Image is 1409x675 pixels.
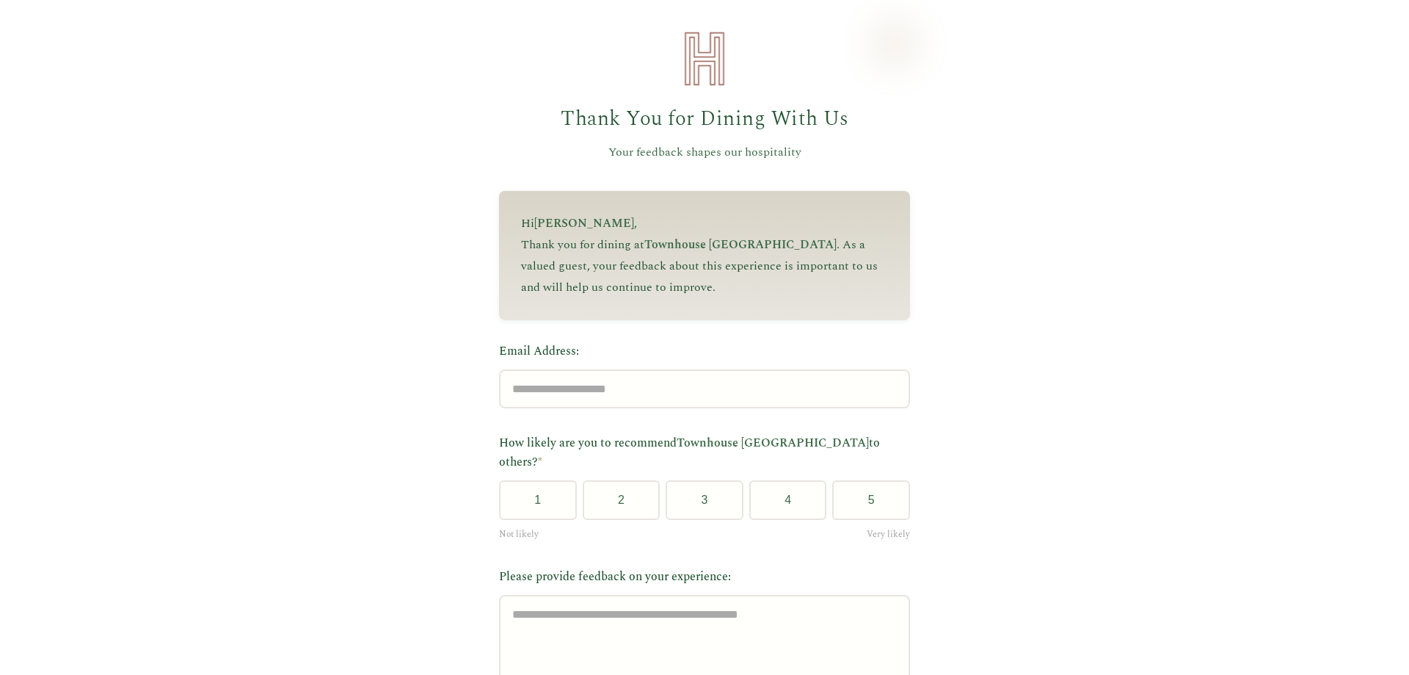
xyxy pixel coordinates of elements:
button: 5 [832,480,910,520]
img: Heirloom Hospitality Logo [675,29,734,88]
span: Townhouse [GEOGRAPHIC_DATA] [677,434,869,452]
button: 4 [749,480,827,520]
span: [PERSON_NAME] [534,214,634,232]
label: How likely are you to recommend to others? [499,434,910,472]
h1: Thank You for Dining With Us [499,103,910,136]
p: Thank you for dining at . As a valued guest, your feedback about this experience is important to ... [521,234,888,297]
button: 3 [666,480,743,520]
span: Townhouse [GEOGRAPHIC_DATA] [644,236,837,253]
button: 1 [499,480,577,520]
p: Your feedback shapes our hospitality [499,143,910,162]
label: Email Address: [499,342,910,361]
span: Very likely [867,527,910,541]
span: Not likely [499,527,539,541]
label: Please provide feedback on your experience: [499,568,910,587]
button: 2 [583,480,660,520]
p: Hi , [521,213,888,234]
